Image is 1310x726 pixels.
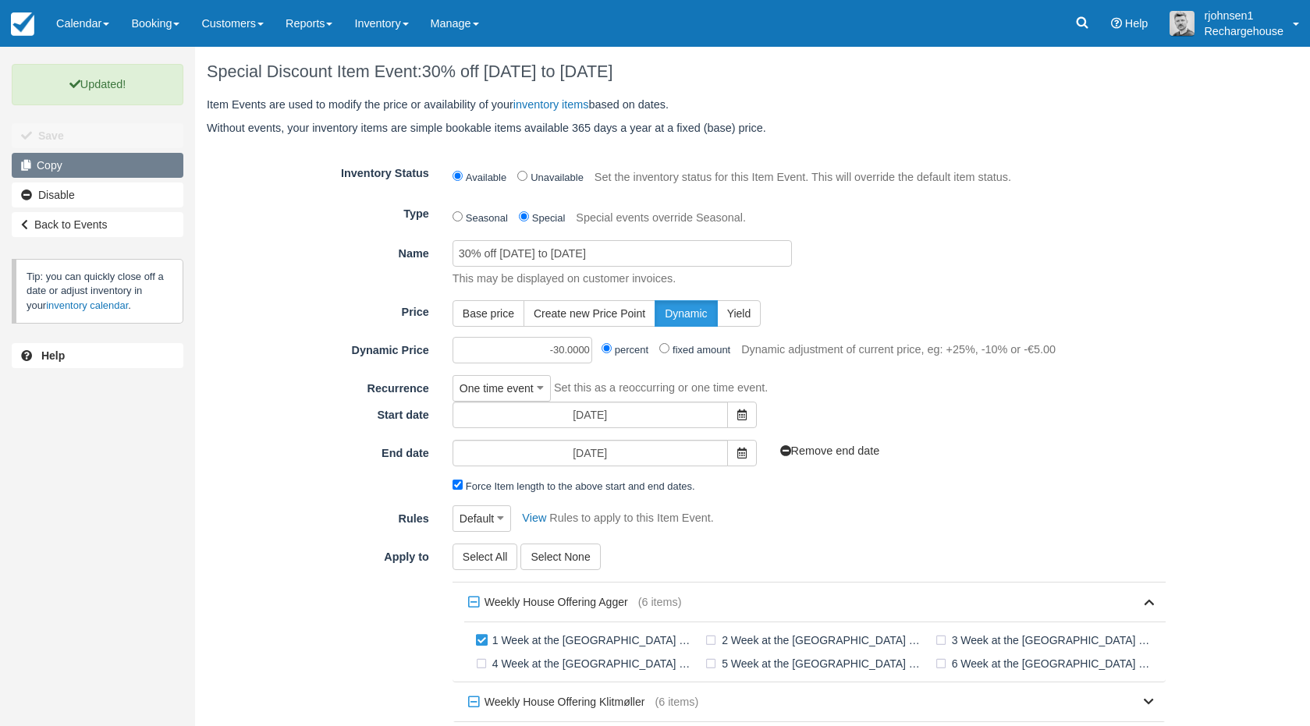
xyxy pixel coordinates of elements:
a: Copy [12,153,183,178]
label: Recurrence [195,375,441,397]
label: End date [195,440,441,462]
label: Seasonal [466,212,508,224]
p: Set this as a reoccurring or one time event. [554,380,768,396]
span: One time event [460,381,534,396]
span: 1 Week at the Rechargehouse in Agger [472,633,701,646]
label: Apply to [195,544,441,565]
a: Remove end date [780,444,880,457]
label: 1 Week at the [GEOGRAPHIC_DATA] in [GEOGRAPHIC_DATA] [472,629,701,652]
p: Item Events are used to modify the price or availability of your based on dates. [207,97,1166,113]
b: Save [38,129,64,142]
label: Dynamic Price [195,337,441,359]
p: Rules to apply to this Item Event. [549,510,713,526]
span: Yield [727,307,751,320]
label: Name [195,240,441,262]
button: Select None [520,544,600,570]
span: 2 Week at the Rechargehouse in Agger [701,633,931,646]
h1: Special Discount Item Event: [207,62,1166,81]
label: Available [466,172,506,183]
button: Save [12,123,183,148]
span: Default [460,511,494,526]
span: (6 items) [638,594,682,611]
span: 4 Week at the Rechargehouse in Agger [472,657,701,669]
a: Back to Events [12,212,183,237]
img: A1 [1170,11,1195,36]
span: Dynamic [665,307,707,320]
label: Inventory Status [195,160,441,182]
p: Rechargehouse [1204,23,1283,39]
span: 30% off [DATE] to [DATE] [422,62,613,81]
a: View [514,512,546,524]
a: Disable [12,182,183,207]
label: Weekly House Offering Klitmøller [464,690,655,714]
b: Help [41,349,65,362]
label: Special [532,212,565,224]
i: Help [1111,18,1122,29]
a: inventory calendar [46,299,128,311]
span: (6 items) [655,694,698,710]
label: 5 Week at the [GEOGRAPHIC_DATA] in [GEOGRAPHIC_DATA] [701,652,931,675]
button: Dynamic [655,300,717,327]
label: Unavailable [531,172,584,183]
label: Price [195,299,441,321]
button: Yield [717,300,762,327]
button: One time event [453,375,551,402]
p: Tip: you can quickly close off a date or adjust inventory in your . [12,259,183,324]
span: Create new Price Point [534,307,645,320]
label: Start date [195,402,441,423]
label: 2 Week at the [GEOGRAPHIC_DATA] in [GEOGRAPHIC_DATA] [701,629,931,652]
p: Special events override Seasonal. [576,206,746,231]
label: 3 Week at the [GEOGRAPHIC_DATA] in [GEOGRAPHIC_DATA] [932,629,1161,652]
p: Dynamic adjustment of current price, eg: +25%, -10% or -€5.00 [741,342,1056,358]
p: rjohnsen1 [1204,8,1283,23]
button: Default [453,505,512,532]
a: Help [12,343,183,368]
label: Rules [195,505,441,527]
label: Type [195,200,441,222]
p: Set the inventory status for this Item Event. This will override the default item status. [595,165,1011,190]
span: 6 Week at the Rechargehouse in Agger [932,657,1161,669]
button: Base price [453,300,524,327]
button: Create new Price Point [524,300,655,327]
label: 6 Week at the [GEOGRAPHIC_DATA] in [GEOGRAPHIC_DATA] [932,652,1161,675]
p: Updated! [12,64,183,105]
p: This may be displayed on customer invoices. [441,271,1166,287]
img: checkfront-main-nav-mini-logo.png [11,12,34,36]
span: 3 Week at the Rechargehouse in Agger [932,633,1161,646]
span: Help [1125,17,1148,30]
label: fixed amount [673,344,730,356]
button: Select All [453,544,518,570]
label: Force Item length to the above start and end dates. [466,480,695,492]
span: Base price [463,307,514,320]
label: percent [615,344,648,356]
label: 4 Week at the [GEOGRAPHIC_DATA] in [GEOGRAPHIC_DATA] [472,652,701,675]
label: Weekly House Offering Agger [464,590,638,614]
a: inventory items [513,98,589,111]
p: Without events, your inventory items are simple bookable items available 365 days a year at a fix... [207,120,1166,136]
span: 5 Week at the Rechargehouse in Agger [701,657,931,669]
